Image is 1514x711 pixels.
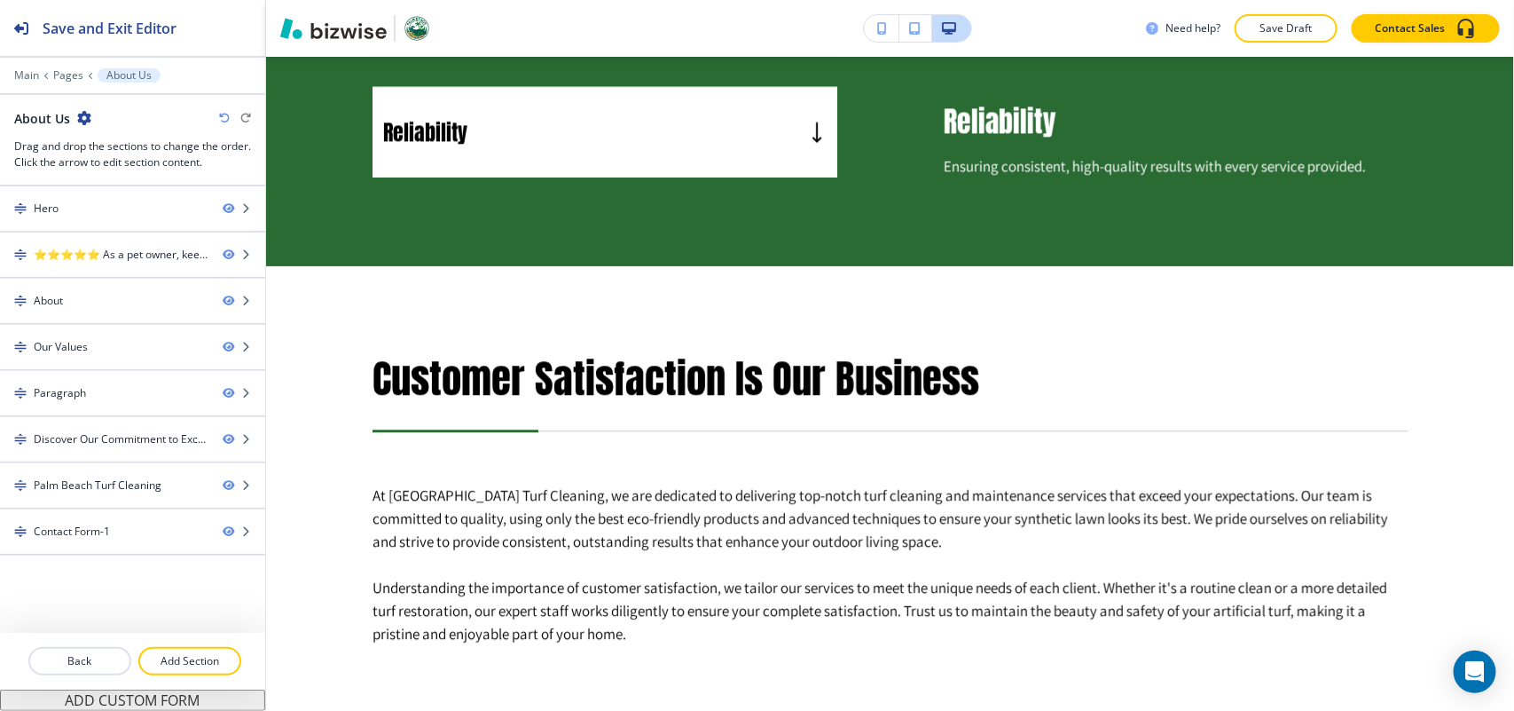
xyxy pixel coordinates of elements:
div: Palm Beach Turf Cleaning [34,478,161,494]
h2: Save and Exit Editor [43,18,177,39]
button: Save Draft [1235,14,1337,43]
h3: Drag and drop the sections to change the order. Click the arrow to edit section content. [14,138,251,170]
p: Understanding the importance of customer satisfaction, we tailor our services to meet the unique ... [373,576,1408,645]
h6: Ensuring consistent, high-quality results with every service provided. [944,154,1408,178]
div: Open Intercom Messenger [1454,651,1496,693]
img: Drag [14,479,27,492]
p: Contact Sales [1375,20,1445,36]
img: Drag [14,202,27,215]
img: Drag [14,249,27,261]
h2: About Us [14,109,70,128]
h4: Reliability [944,105,1408,138]
button: Add Section [138,647,241,675]
h5: Reliability [383,119,467,146]
h3: Need help? [1165,20,1220,36]
img: Drag [14,341,27,353]
button: Pages [53,69,83,82]
div: Hero [34,201,59,217]
div: Our Values [34,339,88,355]
button: Contact Sales [1352,14,1500,43]
img: Bizwise Logo [280,18,387,39]
img: Drag [14,295,27,307]
button: About Us [98,68,161,83]
div: Contact Form-1 [34,524,110,540]
p: About Us [106,69,152,82]
div: ⭐⭐⭐⭐⭐ As a pet owner, keeping my yard clean is a priority. The pet waste and odor treatment servi... [34,247,208,263]
img: Drag [14,387,27,399]
button: Reliability [373,87,837,178]
button: Back [28,647,131,675]
img: Your Logo [403,14,431,43]
div: Discover Our Commitment to Excellence [34,431,208,447]
p: Back [30,653,129,669]
div: About [34,293,63,309]
p: At [GEOGRAPHIC_DATA] Turf Cleaning, we are dedicated to delivering top-notch turf cleaning and ma... [373,484,1408,553]
p: Save Draft [1258,20,1314,36]
div: Paragraph [34,385,86,401]
img: Drag [14,433,27,446]
img: Drag [14,525,27,538]
button: Main [14,69,39,82]
p: Customer Satisfaction Is Our Business [373,355,1408,402]
p: Add Section [140,653,239,669]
